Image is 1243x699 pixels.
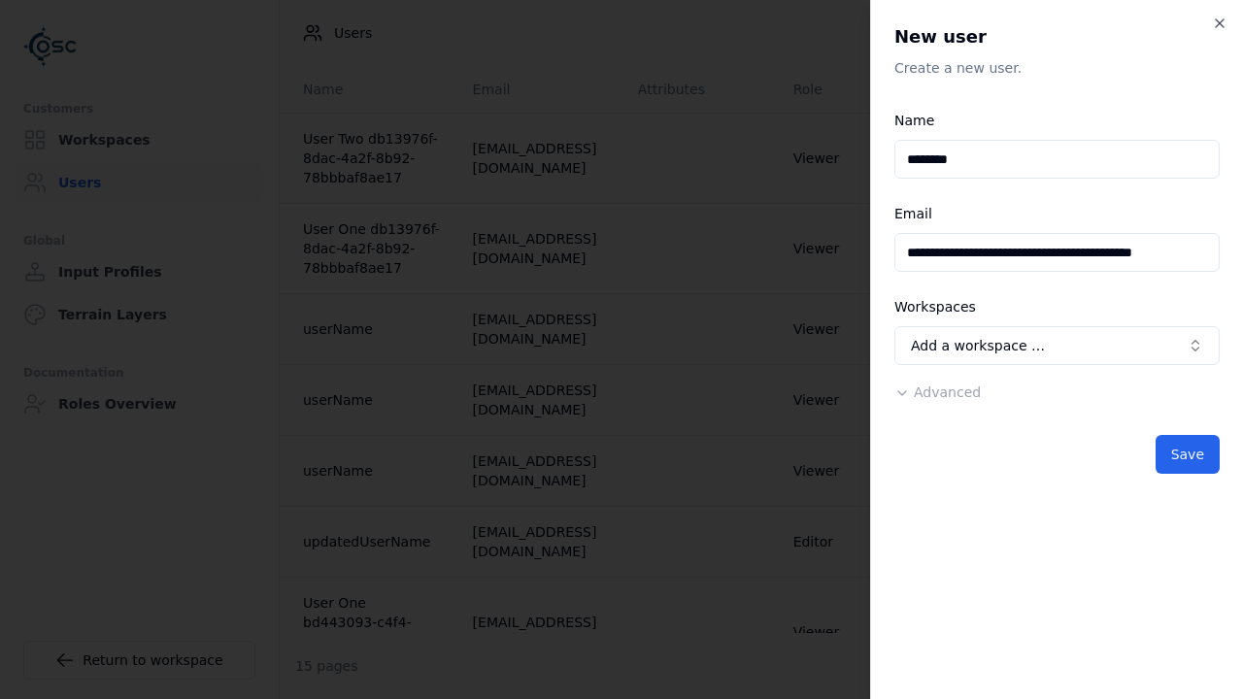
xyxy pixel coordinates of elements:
span: Advanced [914,384,981,400]
label: Name [894,113,934,128]
label: Workspaces [894,299,976,315]
p: Create a new user. [894,58,1220,78]
label: Email [894,206,932,221]
h2: New user [894,23,1220,50]
button: Advanced [894,383,981,402]
span: Add a workspace … [911,336,1045,355]
button: Save [1156,435,1220,474]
